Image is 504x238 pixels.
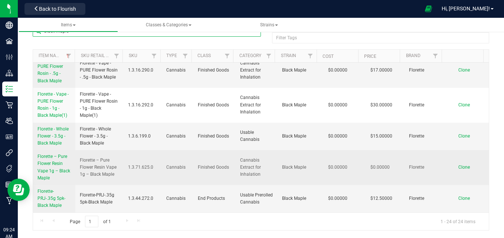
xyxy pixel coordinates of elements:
a: Florette – Pure Flower Resin Vape 1g – Black Maple [37,153,71,182]
a: Category [239,53,261,58]
span: 1.3.44.272.0 [128,195,157,202]
span: Florette [409,195,442,202]
span: Cannabis [166,133,189,140]
span: Black Maple [282,164,315,171]
span: Florette - Vape - PURE Flower Rosin - 1g - Black Maple(1) [37,92,69,118]
span: Florette [409,133,442,140]
span: Florette – Pure Flower Resin Vape 1g – Black Maple [37,154,70,181]
a: Filter [304,50,317,62]
inline-svg: Inventory [6,85,13,93]
span: Florette-PRJ-.35g 5pk-Black Maple [80,192,120,206]
span: Back to Flourish [39,6,76,12]
span: $0.00000 [324,193,351,204]
a: Brand [406,53,420,58]
span: Clone [458,196,470,201]
span: Florette-PRJ-.35g 5pk-Black Maple [37,189,65,208]
span: Open Ecommerce Menu [420,1,437,16]
span: Cannabis [166,164,189,171]
button: Back to Flourish [24,3,85,15]
span: Page of 1 [63,216,117,227]
span: Strains [260,22,278,27]
span: Black Maple [282,102,315,109]
inline-svg: User Roles [6,133,13,141]
a: Sku Retail Display Name [81,53,137,58]
a: Clone [458,102,477,108]
span: Florette - Whole Flower - 3.5g - Black Maple [37,126,69,146]
iframe: Resource center [7,179,30,201]
span: Clone [458,102,470,108]
a: Filter [148,50,160,62]
a: Class [197,53,211,58]
span: Cannabis Extract for Inhalation [240,60,274,81]
span: Florette [409,102,442,109]
a: Filter [62,50,75,62]
span: Black Maple [282,195,315,202]
a: Florette - Vape - PURE Flower Rosin - 1g - Black Maple(1) [37,91,71,119]
a: Item Name [39,53,71,58]
inline-svg: Tags [6,165,13,172]
span: Florette – Pure Flower Resin Vape 1g – Black Maple [80,157,120,178]
span: 1.3.16.290.0 [128,67,157,74]
span: $15.00000 [367,131,396,142]
inline-svg: Manufacturing [6,197,13,204]
a: Price [364,54,376,59]
span: Finished Goods [198,133,231,140]
span: Clone [458,133,470,139]
a: Cost [323,54,334,59]
span: Florette - Whole Flower - 3.5g - Black Maple [80,126,120,147]
span: Florette - Vape - PURE Flower Rosin - .5g - Black Maple [80,60,120,81]
span: Black Maple [282,133,315,140]
span: Items [61,22,76,27]
a: Clone [458,133,477,139]
a: Clone [458,165,477,170]
span: Florette - Vape - PURE Flower Rosin - 1g - Black Maple(1) [80,91,120,119]
span: $30.00000 [367,100,396,110]
inline-svg: Configuration [6,53,13,61]
inline-svg: Retail [6,101,13,109]
span: Hi, [PERSON_NAME]! [442,6,490,11]
inline-svg: Facilities [6,37,13,45]
span: Cannabis Extract for Inhalation [240,94,274,116]
a: Filter [110,50,122,62]
inline-svg: Integrations [6,149,13,156]
a: Strain [281,53,296,58]
span: 1 - 24 of 24 items [435,216,481,227]
span: Florette - Vape - PURE Flower Rosin - .5g - Black Maple [37,57,69,83]
a: Florette-PRJ-.35g 5pk-Black Maple [37,188,71,209]
a: Clone [458,67,477,73]
span: $12.50000 [367,193,396,204]
a: Filter [262,50,275,62]
span: Usable Cannabis [240,129,274,143]
span: $0.00000 [367,162,393,173]
a: Filter [429,50,442,62]
span: Florette [409,67,442,74]
span: 1.3.71.625.0 [128,164,157,171]
span: Cannabis [166,67,189,74]
span: $0.00000 [324,65,351,76]
span: Black Maple [282,67,315,74]
span: Finished Goods [198,164,231,171]
span: Finished Goods [198,102,231,109]
inline-svg: Company [6,22,13,29]
a: Type [166,53,177,58]
span: End Products [198,195,231,202]
span: Cannabis [166,102,189,109]
span: 1.3.6.199.0 [128,133,157,140]
a: SKU [129,53,137,58]
a: Filter [179,50,192,62]
span: Cannabis Extract for Inhalation [240,157,274,178]
inline-svg: Users [6,117,13,125]
inline-svg: Reports [6,181,13,188]
a: Florette - Vape - PURE Flower Rosin - .5g - Black Maple [37,56,71,85]
span: Finished Goods [198,67,231,74]
span: Clone [458,67,470,73]
a: Filter [221,50,233,62]
input: 1 [85,216,98,227]
span: Florette [409,164,442,171]
span: $17.00000 [367,65,396,76]
inline-svg: Distribution [6,69,13,77]
span: $0.00000 [324,100,351,110]
span: Clone [458,165,470,170]
span: Classes & Categories [146,22,192,27]
span: Usable Prerolled Cannabis [240,192,274,206]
